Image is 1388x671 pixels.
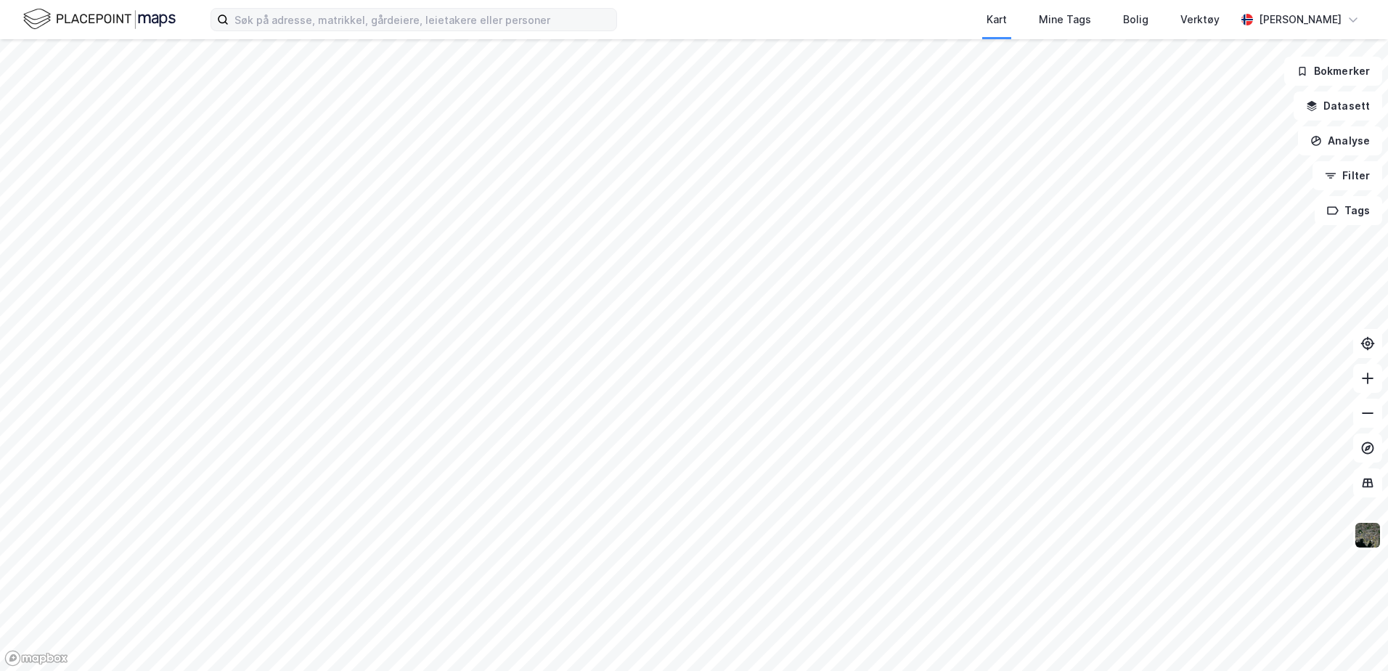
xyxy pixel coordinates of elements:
input: Søk på adresse, matrikkel, gårdeiere, leietakere eller personer [229,9,616,30]
div: Mine Tags [1039,11,1091,28]
div: Bolig [1123,11,1148,28]
iframe: Chat Widget [1315,601,1388,671]
div: Verktøy [1180,11,1220,28]
div: Kart [987,11,1007,28]
div: [PERSON_NAME] [1259,11,1342,28]
img: logo.f888ab2527a4732fd821a326f86c7f29.svg [23,7,176,32]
